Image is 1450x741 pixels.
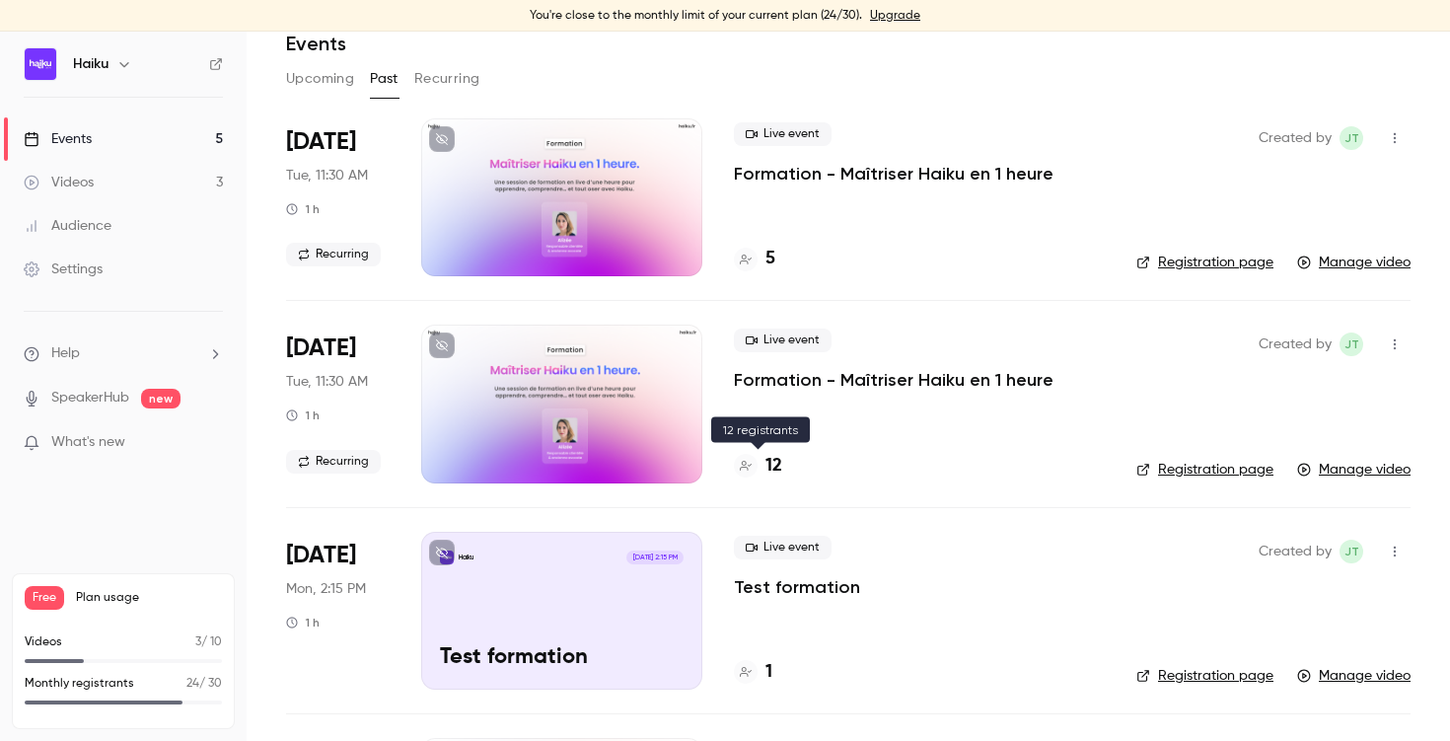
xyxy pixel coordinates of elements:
[286,408,320,423] div: 1 h
[76,590,222,606] span: Plan usage
[414,63,480,95] button: Recurring
[24,173,94,192] div: Videos
[1344,126,1359,150] span: jT
[286,118,390,276] div: Aug 19 Tue, 11:30 AM (Europe/Paris)
[24,216,111,236] div: Audience
[734,162,1053,185] a: Formation - Maîtriser Haiku en 1 heure
[1340,126,1363,150] span: jean Touzet
[286,333,356,364] span: [DATE]
[734,575,860,599] a: Test formation
[286,615,320,630] div: 1 h
[25,675,134,693] p: Monthly registrants
[73,54,109,74] h6: Haiku
[734,329,832,352] span: Live event
[1297,460,1411,480] a: Manage video
[186,678,199,690] span: 24
[25,586,64,610] span: Free
[286,243,381,266] span: Recurring
[24,343,223,364] li: help-dropdown-opener
[765,453,782,480] h4: 12
[286,126,356,158] span: [DATE]
[286,201,320,217] div: 1 h
[25,633,62,651] p: Videos
[734,659,772,686] a: 1
[734,122,832,146] span: Live event
[1136,666,1273,686] a: Registration page
[286,372,368,392] span: Tue, 11:30 AM
[626,551,683,564] span: [DATE] 2:15 PM
[765,659,772,686] h4: 1
[199,434,223,452] iframe: Noticeable Trigger
[1344,540,1359,563] span: jT
[24,129,92,149] div: Events
[286,32,346,55] h1: Events
[51,343,80,364] span: Help
[24,259,103,279] div: Settings
[51,432,125,453] span: What's new
[286,63,354,95] button: Upcoming
[286,166,368,185] span: Tue, 11:30 AM
[195,633,222,651] p: / 10
[286,450,381,474] span: Recurring
[1259,540,1332,563] span: Created by
[51,388,129,408] a: SpeakerHub
[186,675,222,693] p: / 30
[440,645,684,671] p: Test formation
[1340,333,1363,356] span: jean Touzet
[870,8,920,24] a: Upgrade
[195,636,201,648] span: 3
[141,389,181,408] span: new
[286,325,390,482] div: Aug 12 Tue, 11:30 AM (Europe/Paris)
[25,48,56,80] img: Haiku
[1259,126,1332,150] span: Created by
[1136,253,1273,272] a: Registration page
[1259,333,1332,356] span: Created by
[1297,253,1411,272] a: Manage video
[1136,460,1273,480] a: Registration page
[286,540,356,571] span: [DATE]
[1340,540,1363,563] span: jean Touzet
[459,553,473,562] p: Haiku
[1297,666,1411,686] a: Manage video
[421,532,702,690] a: Test formationHaiku[DATE] 2:15 PMTest formation
[370,63,399,95] button: Past
[286,532,390,690] div: Aug 11 Mon, 2:15 PM (Europe/Paris)
[286,579,366,599] span: Mon, 2:15 PM
[734,368,1053,392] a: Formation - Maîtriser Haiku en 1 heure
[1344,333,1359,356] span: jT
[765,246,775,272] h4: 5
[734,536,832,559] span: Live event
[734,246,775,272] a: 5
[734,453,782,480] a: 12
